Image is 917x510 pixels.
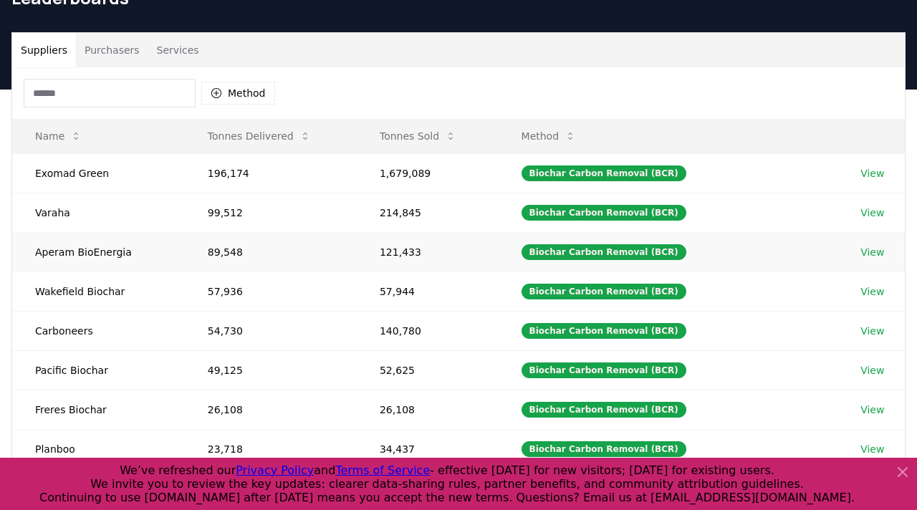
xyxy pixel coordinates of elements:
button: Tonnes Delivered [196,122,322,150]
td: 214,845 [357,193,499,232]
td: 54,730 [185,311,357,350]
div: Biochar Carbon Removal (BCR) [522,323,686,339]
td: 49,125 [185,350,357,390]
div: Biochar Carbon Removal (BCR) [522,205,686,221]
td: 23,718 [185,429,357,468]
td: 196,174 [185,153,357,193]
a: View [860,284,884,299]
button: Method [201,82,275,105]
a: View [860,403,884,417]
a: View [860,206,884,220]
td: 99,512 [185,193,357,232]
td: 1,679,089 [357,153,499,193]
td: 121,433 [357,232,499,271]
td: Freres Biochar [12,390,185,429]
div: Biochar Carbon Removal (BCR) [522,284,686,299]
td: Aperam BioEnergia [12,232,185,271]
button: Suppliers [12,33,76,67]
td: Pacific Biochar [12,350,185,390]
div: Biochar Carbon Removal (BCR) [522,362,686,378]
div: Biochar Carbon Removal (BCR) [522,165,686,181]
td: Planboo [12,429,185,468]
a: View [860,166,884,181]
td: Exomad Green [12,153,185,193]
td: Varaha [12,193,185,232]
button: Tonnes Sold [368,122,468,150]
button: Purchasers [76,33,148,67]
td: Carboneers [12,311,185,350]
a: View [860,442,884,456]
td: 89,548 [185,232,357,271]
td: Wakefield Biochar [12,271,185,311]
td: 52,625 [357,350,499,390]
div: Biochar Carbon Removal (BCR) [522,244,686,260]
a: View [860,363,884,377]
button: Method [510,122,588,150]
button: Services [148,33,208,67]
td: 34,437 [357,429,499,468]
td: 57,944 [357,271,499,311]
td: 26,108 [185,390,357,429]
div: Biochar Carbon Removal (BCR) [522,441,686,457]
a: View [860,324,884,338]
a: View [860,245,884,259]
td: 57,936 [185,271,357,311]
div: Biochar Carbon Removal (BCR) [522,402,686,418]
td: 140,780 [357,311,499,350]
button: Name [24,122,93,150]
td: 26,108 [357,390,499,429]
